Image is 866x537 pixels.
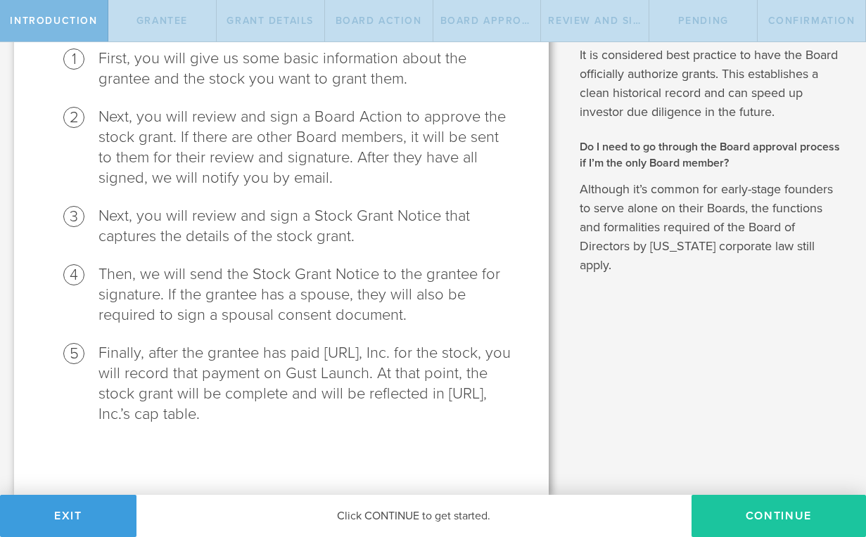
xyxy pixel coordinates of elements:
span: Board Action [336,15,422,27]
li: Then, we will send the Stock Grant Notice to the grantee for signature. If the grantee has a spou... [98,264,514,325]
li: Finally, after the grantee has paid [URL], Inc. for the stock, you will record that payment on Gu... [98,343,514,425]
p: Although it’s common for early-stage founders to serve alone on their Boards, the functions and f... [580,180,845,275]
h2: Do I need to go through the Board approval process if I’m the only Board member? [580,139,845,171]
li: First, you will give us some basic information about the grantee and the stock you want to grant ... [98,48,514,89]
span: Review and Sign [548,15,649,27]
button: Continue [692,495,866,537]
li: Next, you will review and sign a Board Action to approve the stock grant. If there are other Boar... [98,107,514,188]
span: Pending [678,15,729,27]
span: Confirmation [768,15,855,27]
iframe: Chat Widget [796,427,866,495]
p: It is considered best practice to have the Board officially authorize grants. This establishes a ... [580,46,845,122]
div: Click CONTINUE to get started. [136,495,692,537]
span: Board Approval [440,15,542,27]
li: Next, you will review and sign a Stock Grant Notice that captures the details of the stock grant. [98,206,514,247]
span: Grant Details [227,15,314,27]
span: Introduction [10,15,97,27]
span: Grantee [136,15,188,27]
